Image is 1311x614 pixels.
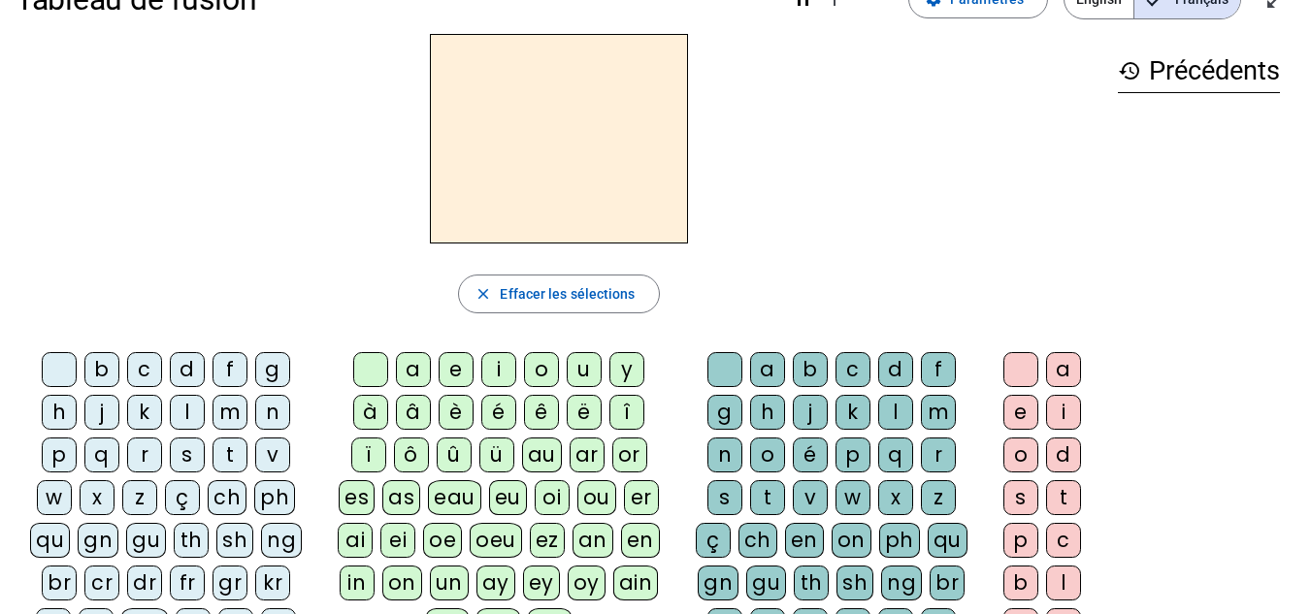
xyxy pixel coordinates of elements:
[609,352,644,387] div: y
[750,437,785,472] div: o
[458,275,659,313] button: Effacer les sélections
[793,395,828,430] div: j
[832,523,871,558] div: on
[476,566,515,600] div: ay
[879,523,920,558] div: ph
[353,395,388,430] div: à
[1046,523,1081,558] div: c
[170,352,205,387] div: d
[698,566,738,600] div: gn
[127,566,162,600] div: dr
[750,395,785,430] div: h
[127,437,162,472] div: r
[339,480,375,515] div: es
[696,523,731,558] div: ç
[921,480,956,515] div: z
[881,566,922,600] div: ng
[380,523,415,558] div: ei
[475,285,492,303] mat-icon: close
[1118,59,1141,82] mat-icon: history
[213,566,247,600] div: gr
[382,566,422,600] div: on
[535,480,570,515] div: oi
[1046,480,1081,515] div: t
[836,566,873,600] div: sh
[255,352,290,387] div: g
[836,437,870,472] div: p
[439,352,474,387] div: e
[1003,566,1038,600] div: b
[613,566,659,600] div: ain
[261,523,302,558] div: ng
[878,395,913,430] div: l
[255,395,290,430] div: n
[568,566,606,600] div: oy
[174,523,209,558] div: th
[213,395,247,430] div: m
[1046,437,1081,472] div: d
[624,480,659,515] div: er
[878,437,913,472] div: q
[1003,480,1038,515] div: s
[836,480,870,515] div: w
[930,566,965,600] div: br
[1118,49,1280,93] h3: Précédents
[127,352,162,387] div: c
[30,523,70,558] div: qu
[213,352,247,387] div: f
[127,395,162,430] div: k
[567,352,602,387] div: u
[170,437,205,472] div: s
[524,352,559,387] div: o
[1003,437,1038,472] div: o
[785,523,824,558] div: en
[428,480,481,515] div: eau
[80,480,115,515] div: x
[530,523,565,558] div: ez
[1046,566,1081,600] div: l
[382,480,420,515] div: as
[793,480,828,515] div: v
[524,395,559,430] div: ê
[170,566,205,600] div: fr
[84,352,119,387] div: b
[84,566,119,600] div: cr
[570,437,605,472] div: ar
[707,437,742,472] div: n
[165,480,200,515] div: ç
[577,480,616,515] div: ou
[394,437,429,472] div: ô
[794,566,829,600] div: th
[396,395,431,430] div: â
[1046,395,1081,430] div: i
[921,437,956,472] div: r
[338,523,373,558] div: ai
[437,437,472,472] div: û
[213,437,247,472] div: t
[836,395,870,430] div: k
[609,395,644,430] div: î
[430,566,469,600] div: un
[793,437,828,472] div: é
[78,523,118,558] div: gn
[255,437,290,472] div: v
[621,523,660,558] div: en
[42,395,77,430] div: h
[126,523,166,558] div: gu
[439,395,474,430] div: è
[340,566,375,600] div: in
[84,437,119,472] div: q
[836,352,870,387] div: c
[612,437,647,472] div: or
[84,395,119,430] div: j
[878,480,913,515] div: x
[351,437,386,472] div: ï
[738,523,777,558] div: ch
[42,437,77,472] div: p
[523,566,560,600] div: ey
[793,352,828,387] div: b
[921,395,956,430] div: m
[396,352,431,387] div: a
[470,523,522,558] div: oeu
[489,480,527,515] div: eu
